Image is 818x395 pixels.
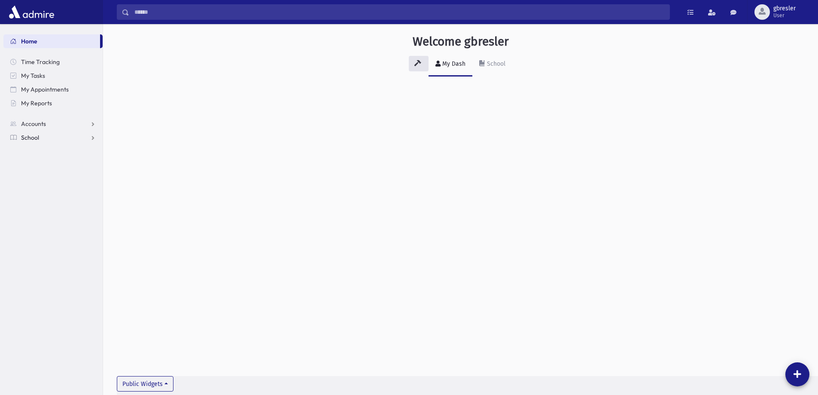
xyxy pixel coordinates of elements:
a: My Appointments [3,83,103,96]
span: My Reports [21,99,52,107]
a: School [472,52,512,77]
a: My Reports [3,96,103,110]
span: Accounts [21,120,46,128]
span: School [21,134,39,141]
a: Accounts [3,117,103,131]
span: Time Tracking [21,58,60,66]
span: My Appointments [21,86,69,93]
button: Public Widgets [117,376,173,392]
img: AdmirePro [7,3,56,21]
input: Search [129,4,669,20]
span: gbresler [773,5,796,12]
a: School [3,131,103,144]
div: School [485,60,505,67]
span: User [773,12,796,19]
a: Time Tracking [3,55,103,69]
a: My Dash [429,52,472,77]
div: My Dash [441,60,465,67]
h3: Welcome gbresler [413,34,509,49]
a: My Tasks [3,69,103,83]
span: Home [21,37,37,45]
a: Home [3,34,100,48]
span: My Tasks [21,72,45,80]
